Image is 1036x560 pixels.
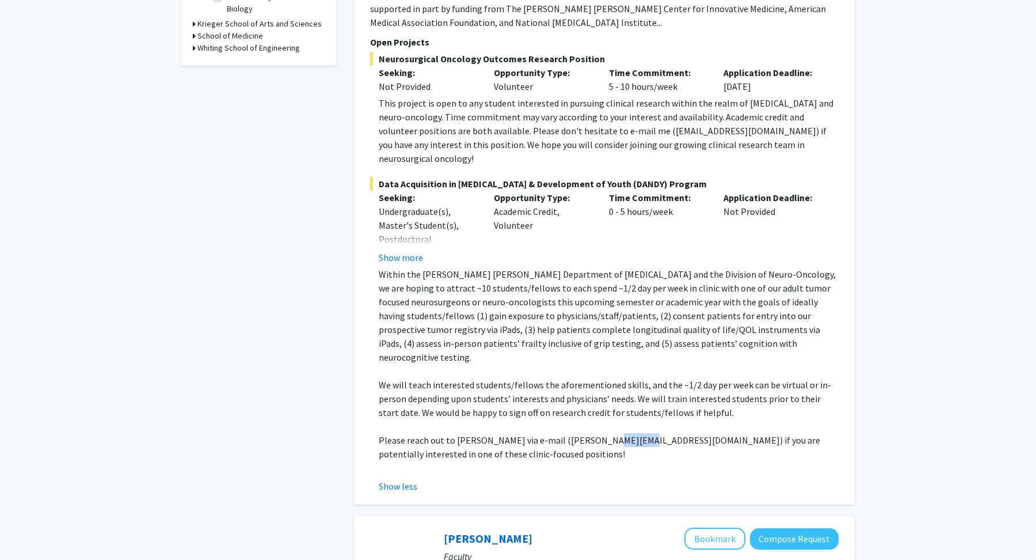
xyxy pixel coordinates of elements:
[9,508,49,551] iframe: Chat
[600,66,715,93] div: 5 - 10 hours/week
[485,191,600,264] div: Academic Credit, Volunteer
[379,80,477,93] div: Not Provided
[379,479,417,493] button: Show less
[723,66,821,80] p: Application Deadline:
[379,66,477,80] p: Seeking:
[197,42,300,54] h3: Whiting School of Engineering
[609,66,707,80] p: Time Commitment:
[609,191,707,205] p: Time Commitment:
[715,191,830,264] div: Not Provided
[494,66,592,80] p: Opportunity Type:
[197,18,322,30] h3: Krieger School of Arts and Sciences
[723,191,821,205] p: Application Deadline:
[444,531,532,546] a: [PERSON_NAME]
[370,35,839,49] p: Open Projects
[684,528,745,550] button: Add Fenan Rassu to Bookmarks
[379,267,839,364] p: Within the [PERSON_NAME] [PERSON_NAME] Department of [MEDICAL_DATA] and the Division of Neuro-Onc...
[370,52,839,66] span: Neurosurgical Oncology Outcomes Research Position
[379,191,477,205] p: Seeking:
[494,191,592,205] p: Opportunity Type:
[197,30,263,42] h3: School of Medicine
[379,378,839,419] p: We will teach interested students/fellows the aforementioned skills, and the ~1/2 day per week ca...
[600,191,715,264] div: 0 - 5 hours/week
[379,433,839,461] p: Please reach out to [PERSON_NAME] via e-mail ([PERSON_NAME][EMAIL_ADDRESS][DOMAIN_NAME]) if you a...
[379,251,423,264] button: Show more
[370,177,839,191] span: Data Acquisition in [MEDICAL_DATA] & Development of Youth (DANDY) Program
[379,96,839,165] div: This project is open to any student interested in pursuing clinical research within the realm of ...
[485,66,600,93] div: Volunteer
[750,528,839,550] button: Compose Request to Fenan Rassu
[379,205,477,301] div: Undergraduate(s), Master's Student(s), Postdoctoral Researcher(s) / Research Staff, Medical Resid...
[715,66,830,93] div: [DATE]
